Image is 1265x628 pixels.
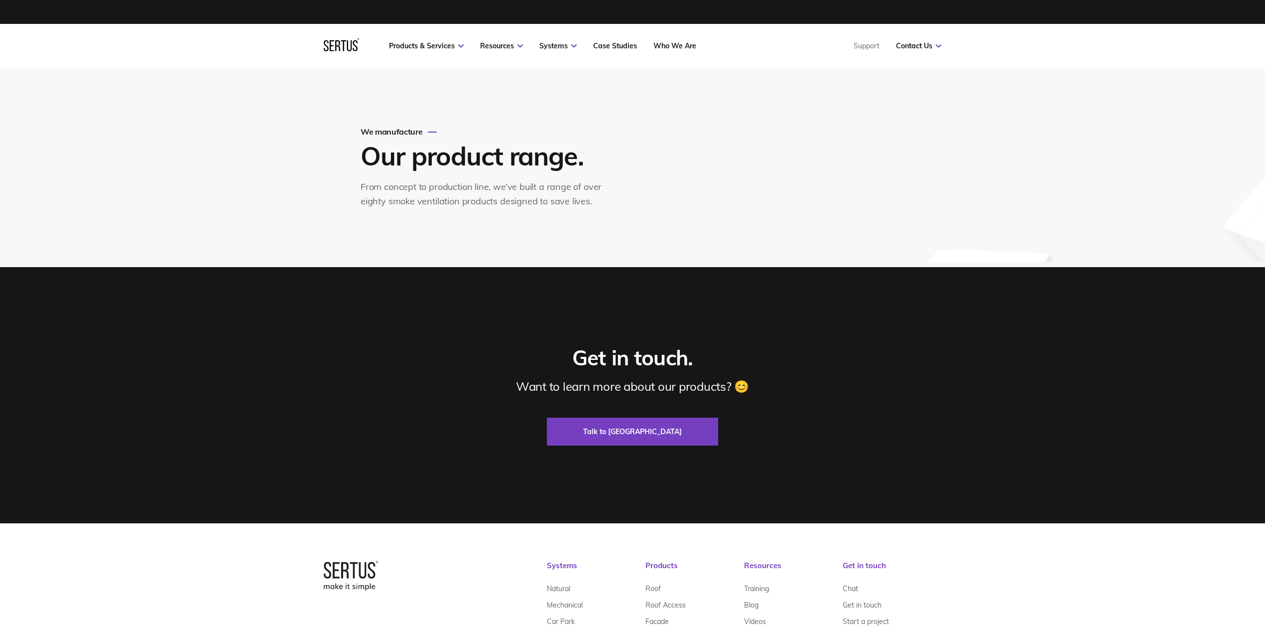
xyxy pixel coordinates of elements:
[645,561,744,581] div: Products
[744,561,843,581] div: Resources
[361,180,612,209] div: From concept to production line, we’ve built a range of over eighty smoke ventilation products de...
[547,597,583,614] a: Mechanical
[516,379,749,394] div: Want to learn more about our products? 😊
[744,581,769,597] a: Training
[653,41,696,50] a: Who We Are
[539,41,577,50] a: Systems
[843,561,941,581] div: Get in touch
[361,127,612,137] div: We manufacture
[744,597,759,614] a: Blog
[547,581,570,597] a: Natural
[572,345,693,371] div: Get in touch.
[361,140,610,172] h1: Our product range.
[324,561,379,591] img: logo-box-2bec1e6d7ed5feb70a4f09a85fa1bbdd.png
[843,597,882,614] a: Get in touch
[854,41,880,50] a: Support
[896,41,941,50] a: Contact Us
[645,597,686,614] a: Roof Access
[645,581,661,597] a: Roof
[547,418,718,446] a: Talk to [GEOGRAPHIC_DATA]
[843,581,858,597] a: Chat
[480,41,523,50] a: Resources
[547,561,645,581] div: Systems
[389,41,464,50] a: Products & Services
[593,41,637,50] a: Case Studies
